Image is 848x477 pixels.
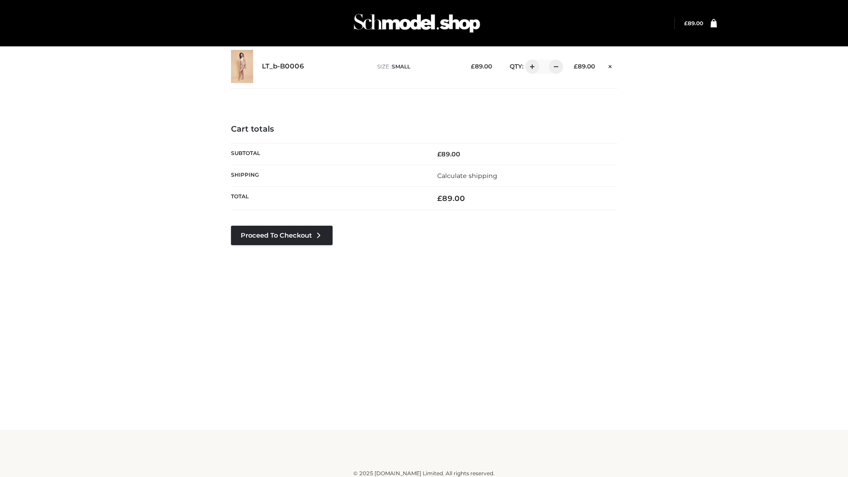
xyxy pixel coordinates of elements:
a: LT_b-B0006 [262,62,304,71]
a: Remove this item [604,60,617,71]
a: Proceed to Checkout [231,226,333,245]
p: size : [377,63,457,71]
span: £ [471,63,475,70]
span: £ [574,63,578,70]
bdi: 89.00 [574,63,595,70]
bdi: 89.00 [437,150,460,158]
span: £ [684,20,688,26]
img: Schmodel Admin 964 [351,6,483,41]
th: Shipping [231,165,424,186]
bdi: 89.00 [437,194,465,203]
th: Total [231,187,424,210]
bdi: 89.00 [471,63,492,70]
span: £ [437,150,441,158]
img: LT_b-B0006 - SMALL [231,50,253,83]
span: SMALL [392,63,410,70]
bdi: 89.00 [684,20,703,26]
a: Calculate shipping [437,172,497,180]
th: Subtotal [231,143,424,165]
span: £ [437,194,442,203]
div: QTY: [501,60,560,74]
h4: Cart totals [231,125,617,134]
a: £89.00 [684,20,703,26]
